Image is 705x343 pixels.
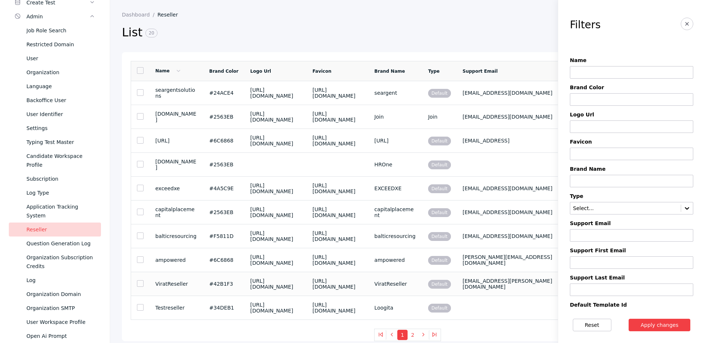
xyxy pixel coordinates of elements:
[26,26,95,35] div: Job Role Search
[312,278,363,290] section: [URL][DOMAIN_NAME]
[26,253,95,271] div: Organization Subscription Credits
[250,206,301,218] section: [URL][DOMAIN_NAME]
[9,223,101,237] a: Reseller
[250,87,301,99] section: [URL][DOMAIN_NAME]
[26,40,95,49] div: Restricted Domain
[9,79,101,93] a: Language
[26,138,95,147] div: Typing Test Master
[250,135,301,147] section: [URL][DOMAIN_NAME]
[375,281,416,287] section: ViratReseller
[9,65,101,79] a: Organization
[408,330,418,340] button: 2
[463,278,577,290] section: [EMAIL_ADDRESS][PERSON_NAME][DOMAIN_NAME]
[250,183,301,194] section: [URL][DOMAIN_NAME]
[155,185,198,191] section: exceedxe
[250,111,301,123] section: [URL][DOMAIN_NAME]
[428,69,440,74] a: Type
[312,302,363,314] section: [URL][DOMAIN_NAME]
[570,302,693,308] label: Default Template Id
[463,138,577,144] section: [EMAIL_ADDRESS]
[209,90,239,96] section: #24ACE4
[26,225,95,234] div: Reseller
[9,37,101,51] a: Restricted Domain
[209,185,239,191] section: #4A5C9E
[26,110,95,119] div: User Identifier
[463,209,577,215] section: [EMAIL_ADDRESS][DOMAIN_NAME]
[312,111,363,123] section: [URL][DOMAIN_NAME]
[375,138,416,144] section: [URL]
[312,230,363,242] section: [URL][DOMAIN_NAME]
[9,93,101,107] a: Backoffice User
[570,275,693,281] label: Support Last Email
[573,319,611,331] button: Reset
[428,232,451,241] span: Default
[209,138,239,144] section: #6C6868
[9,301,101,315] a: Organization SMTP
[312,135,363,147] section: [URL][DOMAIN_NAME]
[9,186,101,200] a: Log Type
[463,69,498,74] a: Support Email
[463,185,577,191] section: [EMAIL_ADDRESS][DOMAIN_NAME]
[250,69,271,74] a: Logo Url
[155,138,198,144] section: [URL]
[375,233,416,239] section: balticresourcing
[570,166,693,172] label: Brand Name
[209,233,239,239] section: #F5811D
[26,54,95,63] div: User
[312,183,363,194] section: [URL][DOMAIN_NAME]
[570,19,601,31] h3: Filters
[9,237,101,250] a: Question Generation Log
[629,319,691,331] button: Apply changes
[570,220,693,226] label: Support Email
[209,209,239,215] section: #2563EB
[26,174,95,183] div: Subscription
[9,250,101,273] a: Organization Subscription Credits
[9,273,101,287] a: Log
[375,257,416,263] section: ampowered
[375,162,416,167] section: HROne
[9,329,101,343] a: Open Ai Prompt
[209,257,239,263] section: #6C6868
[570,248,693,253] label: Support First Email
[428,137,451,145] span: Default
[375,114,416,120] section: Join
[428,114,451,120] section: Join
[9,200,101,223] a: Application Tracking System
[9,135,101,149] a: Typing Test Master
[158,12,184,18] a: Reseller
[26,276,95,285] div: Log
[463,254,577,266] section: [PERSON_NAME][EMAIL_ADDRESS][DOMAIN_NAME]
[26,304,95,313] div: Organization SMTP
[375,206,416,218] section: capitalplacement
[9,287,101,301] a: Organization Domain
[155,159,198,170] section: [DOMAIN_NAME]
[155,111,198,123] section: [DOMAIN_NAME]
[312,87,363,99] section: [URL][DOMAIN_NAME]
[155,257,198,263] section: ampowered
[463,233,577,239] section: [EMAIL_ADDRESS][DOMAIN_NAME]
[463,90,577,96] section: [EMAIL_ADDRESS][DOMAIN_NAME]
[26,188,95,197] div: Log Type
[26,290,95,299] div: Organization Domain
[26,124,95,133] div: Settings
[375,69,405,74] a: Brand Name
[26,332,95,340] div: Open Ai Prompt
[155,305,198,311] section: Testreseller
[26,68,95,77] div: Organization
[26,318,95,326] div: User Workspace Profile
[250,230,301,242] section: [URL][DOMAIN_NAME]
[209,69,239,74] a: Brand Color
[122,12,158,18] a: Dashboard
[428,280,451,289] span: Default
[9,121,101,135] a: Settings
[155,87,198,99] section: seargentsolutions
[9,51,101,65] a: User
[9,149,101,172] a: Candidate Workspace Profile
[26,12,89,21] div: Admin
[428,256,451,265] span: Default
[570,112,693,118] label: Logo Url
[397,330,408,340] button: 1
[209,281,239,287] section: #42B1F3
[375,305,416,311] section: Loogita
[375,185,416,191] section: EXCEEDXE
